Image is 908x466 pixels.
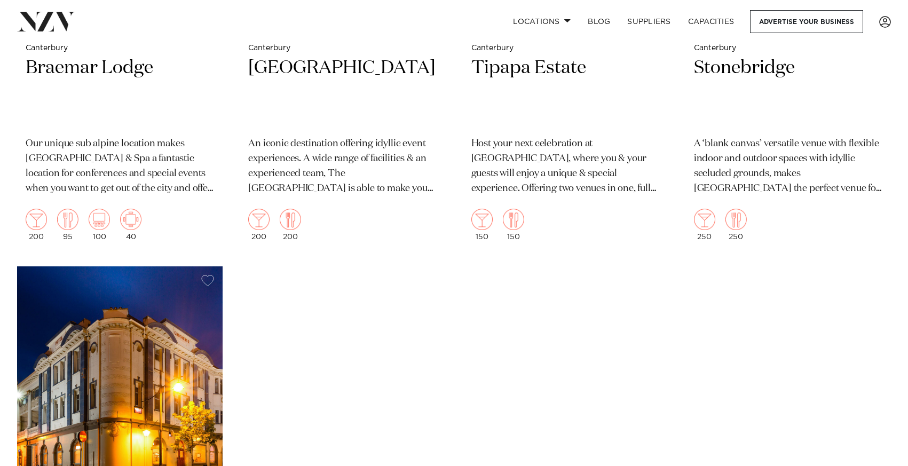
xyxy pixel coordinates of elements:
p: An iconic destination offering idyllic event experiences. A wide range of facilities & an experie... [248,137,437,196]
img: cocktail.png [26,209,47,230]
img: theatre.png [89,209,110,230]
img: cocktail.png [694,209,715,230]
div: 95 [57,209,78,241]
div: 150 [503,209,524,241]
div: 250 [725,209,747,241]
p: Our unique sub alpine location makes [GEOGRAPHIC_DATA] & Spa a fantastic location for conferences... [26,137,214,196]
p: Host your next celebration at [GEOGRAPHIC_DATA], where you & your guests will enjoy a unique & sp... [471,137,660,196]
div: 250 [694,209,715,241]
img: meeting.png [120,209,141,230]
div: 150 [471,209,493,241]
img: nzv-logo.png [17,12,75,31]
small: Canterbury [26,44,214,52]
img: dining.png [503,209,524,230]
a: SUPPLIERS [619,10,679,33]
a: BLOG [579,10,619,33]
div: 40 [120,209,141,241]
img: dining.png [57,209,78,230]
div: 200 [280,209,301,241]
p: A ‘blank canvas’ versatile venue with flexible indoor and outdoor spaces with idyllic secluded gr... [694,137,882,196]
img: dining.png [280,209,301,230]
a: Advertise your business [750,10,863,33]
a: Locations [504,10,579,33]
small: Canterbury [248,44,437,52]
img: cocktail.png [248,209,270,230]
img: cocktail.png [471,209,493,230]
h2: Stonebridge [694,56,882,128]
div: 100 [89,209,110,241]
div: 200 [248,209,270,241]
small: Canterbury [694,44,882,52]
a: Capacities [680,10,743,33]
h2: Tipapa Estate [471,56,660,128]
small: Canterbury [471,44,660,52]
h2: Braemar Lodge [26,56,214,128]
div: 200 [26,209,47,241]
h2: [GEOGRAPHIC_DATA] [248,56,437,128]
img: dining.png [725,209,747,230]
